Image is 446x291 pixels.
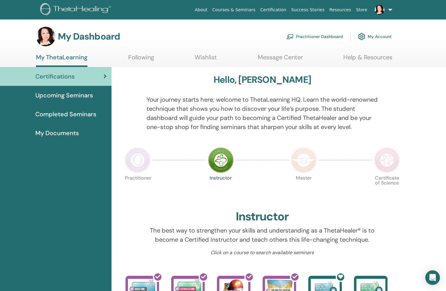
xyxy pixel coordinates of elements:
[236,210,289,224] h2: Instructor
[258,4,288,16] a: Certification
[147,95,378,131] p: Your journey starts here; welcome to ThetaLearning HQ. Learn the world-renowned technique that sh...
[58,31,120,42] h3: My Dashboard
[358,31,365,42] img: cog.svg
[35,91,93,100] span: Upcoming Seminars
[35,128,79,138] span: My Documents
[40,3,113,17] img: logo.png
[125,147,150,173] img: Practitioner
[289,4,327,16] a: Success Stories
[286,34,294,39] img: chalkboard-teacher.svg
[36,27,55,46] img: default.jpg
[214,74,311,85] h3: Hello, [PERSON_NAME]
[425,270,440,285] div: Open Intercom Messenger
[36,54,87,67] a: My ThetaLearning
[354,4,370,16] a: Store
[128,54,154,65] a: Following
[375,5,384,15] img: default.jpg
[327,4,354,16] a: Resources
[291,147,317,173] img: Master
[147,249,378,256] p: Click on a course to search available seminars
[208,176,234,201] p: Instructor
[358,30,392,43] a: My Account
[210,4,258,16] a: Courses & Seminars
[192,4,210,16] a: About
[291,176,317,201] p: Master
[208,147,234,173] img: Instructor
[343,54,392,65] a: Help & Resources
[286,30,343,43] a: Practitioner Dashboard
[125,176,150,201] p: Practitioner
[258,54,303,65] a: Message Center
[35,110,96,119] span: Completed Seminars
[35,72,75,81] span: Certifications
[374,176,400,201] p: Certificate of Science
[195,54,217,65] a: Wishlist
[147,226,378,244] p: The best way to strengthen your skills and understanding as a ThetaHealer® is to become a Certifi...
[374,147,400,173] img: Certificate of Science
